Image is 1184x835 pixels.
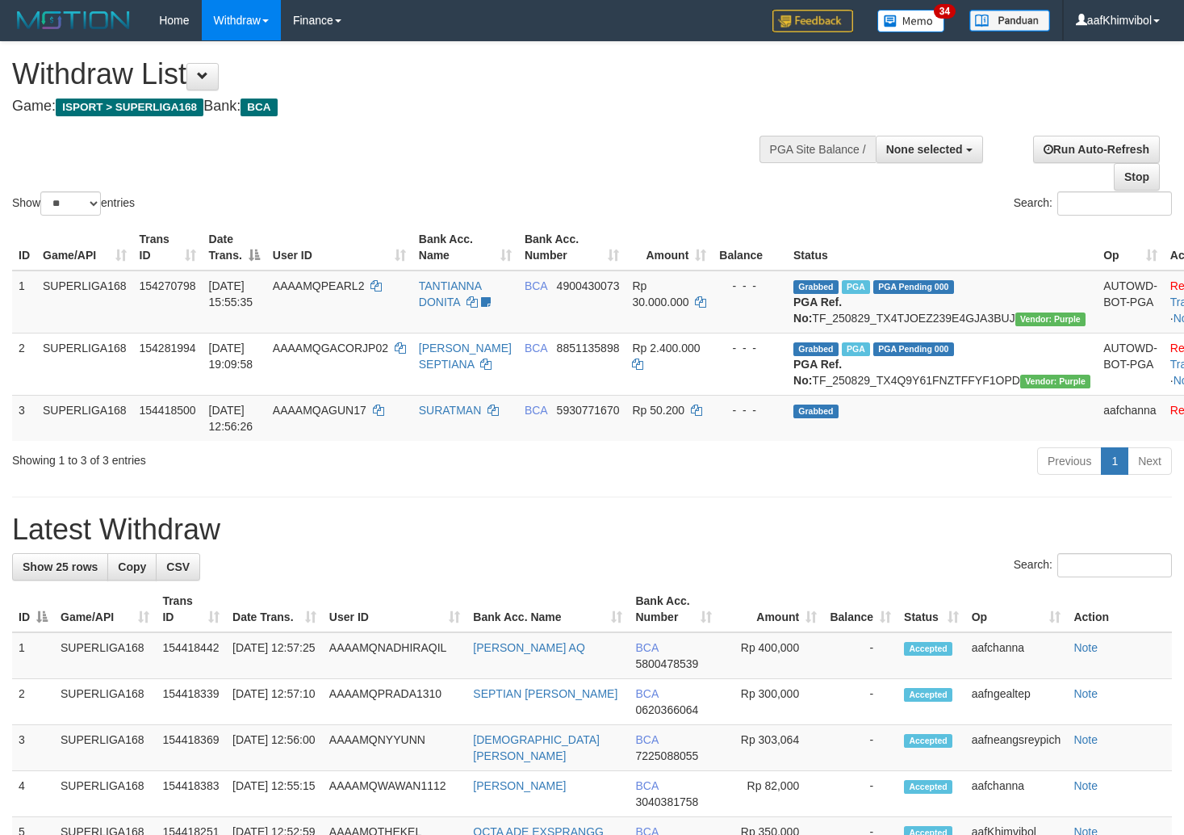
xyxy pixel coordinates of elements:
[12,333,36,395] td: 2
[629,586,718,632] th: Bank Acc. Number: activate to sort column ascending
[209,342,253,371] span: [DATE] 19:09:58
[823,586,897,632] th: Balance: activate to sort column ascending
[873,342,954,356] span: PGA Pending
[226,632,323,679] td: [DATE] 12:57:25
[965,632,1068,679] td: aafchanna
[226,586,323,632] th: Date Trans.: activate to sort column ascending
[557,342,620,355] span: Copy 8851135898 to clipboard
[40,191,101,216] select: Showentries
[904,734,952,748] span: Accepted
[934,4,956,19] span: 34
[23,560,98,573] span: Show 25 rows
[12,771,54,817] td: 4
[793,405,839,418] span: Grabbed
[876,136,983,163] button: None selected
[718,679,823,725] td: Rp 300,000
[226,679,323,725] td: [DATE] 12:57:10
[273,342,388,355] span: AAAAMQGACORJP02
[1073,641,1098,654] a: Note
[625,224,713,271] th: Amount: activate to sort column ascending
[557,279,620,292] span: Copy 4900430073 to clipboard
[36,333,133,395] td: SUPERLIGA168
[1057,553,1172,577] input: Search:
[632,342,700,355] span: Rp 2.400.000
[635,779,658,792] span: BCA
[772,10,853,32] img: Feedback.jpg
[12,586,54,632] th: ID: activate to sort column descending
[793,358,842,387] b: PGA Ref. No:
[156,679,226,725] td: 154418339
[635,687,658,700] span: BCA
[635,795,698,808] span: Copy 3040381758 to clipboard
[12,446,481,468] div: Showing 1 to 3 of 3 entries
[525,279,547,292] span: BCA
[525,342,547,355] span: BCA
[969,10,1050,31] img: panduan.png
[203,224,266,271] th: Date Trans.: activate to sort column descending
[12,632,54,679] td: 1
[1073,779,1098,792] a: Note
[412,224,518,271] th: Bank Acc. Name: activate to sort column ascending
[12,224,36,271] th: ID
[719,278,780,294] div: - - -
[1097,271,1164,334] td: AUTOWD-BOT-PGA
[1057,191,1172,216] input: Search:
[473,733,600,762] a: [DEMOGRAPHIC_DATA][PERSON_NAME]
[323,771,467,817] td: AAAAMQWAWAN1112
[140,342,196,355] span: 154281994
[842,342,870,356] span: Marked by aafnonsreyleab
[36,395,133,441] td: SUPERLIGA168
[635,733,658,746] span: BCA
[12,514,1172,546] h1: Latest Withdraw
[12,99,773,115] h4: Game: Bank:
[323,586,467,632] th: User ID: activate to sort column ascending
[1128,447,1172,475] a: Next
[842,280,870,294] span: Marked by aafmaleo
[1014,553,1172,577] label: Search:
[1097,395,1164,441] td: aafchanna
[107,553,157,581] a: Copy
[713,224,787,271] th: Balance
[473,687,617,700] a: SEPTIAN [PERSON_NAME]
[793,342,839,356] span: Grabbed
[419,404,482,417] a: SURATMAN
[12,271,36,334] td: 1
[54,679,156,725] td: SUPERLIGA168
[1073,687,1098,700] a: Note
[54,725,156,771] td: SUPERLIGA168
[156,725,226,771] td: 154418369
[209,404,253,433] span: [DATE] 12:56:26
[787,271,1097,334] td: TF_250829_TX4TJOEZ239E4GJA3BUJ
[965,771,1068,817] td: aafchanna
[904,688,952,702] span: Accepted
[718,725,823,771] td: Rp 303,064
[965,725,1068,771] td: aafneangsreypich
[965,586,1068,632] th: Op: activate to sort column ascending
[273,279,365,292] span: AAAAMQPEARL2
[718,632,823,679] td: Rp 400,000
[156,586,226,632] th: Trans ID: activate to sort column ascending
[419,342,512,371] a: [PERSON_NAME] SEPTIANA
[718,771,823,817] td: Rp 82,000
[156,632,226,679] td: 154418442
[266,224,412,271] th: User ID: activate to sort column ascending
[557,404,620,417] span: Copy 5930771670 to clipboard
[12,8,135,32] img: MOTION_logo.png
[1014,191,1172,216] label: Search:
[886,143,963,156] span: None selected
[1073,733,1098,746] a: Note
[226,725,323,771] td: [DATE] 12:56:00
[1097,224,1164,271] th: Op: activate to sort column ascending
[1101,447,1128,475] a: 1
[1037,447,1102,475] a: Previous
[635,657,698,670] span: Copy 5800478539 to clipboard
[12,395,36,441] td: 3
[823,725,897,771] td: -
[635,703,698,716] span: Copy 0620366064 to clipboard
[1114,163,1160,191] a: Stop
[12,725,54,771] td: 3
[209,279,253,308] span: [DATE] 15:55:35
[525,404,547,417] span: BCA
[877,10,945,32] img: Button%20Memo.svg
[140,279,196,292] span: 154270798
